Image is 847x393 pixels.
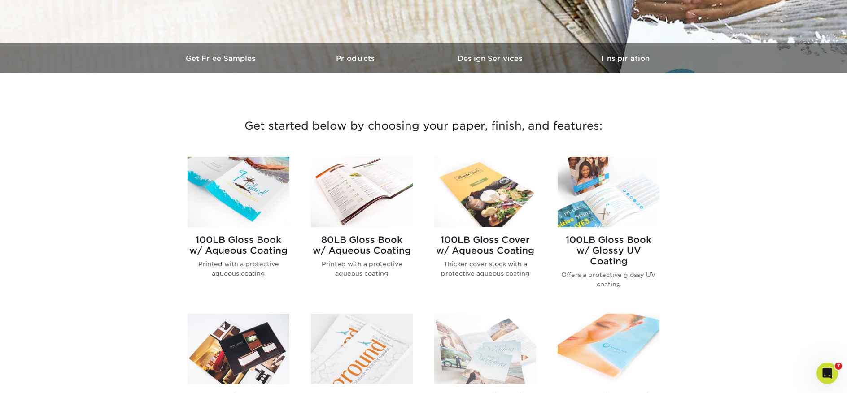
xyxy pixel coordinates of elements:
h2: 100LB Gloss Book w/ Aqueous Coating [188,234,289,256]
a: Products [289,43,423,73]
img: 80LB Gloss Book<br/>w/ Aqueous Coating Brochures & Flyers [311,157,413,227]
a: Get Free Samples [154,43,289,73]
h3: Design Services [423,54,558,63]
h3: Products [289,54,423,63]
img: 100LB Gloss Cover<br/>w/ Aqueous Coating Brochures & Flyers [434,157,536,227]
a: 100LB Gloss Book<br/>w/ Aqueous Coating Brochures & Flyers 100LB Gloss Bookw/ Aqueous Coating Pri... [188,157,289,303]
img: 100LB Gloss Book<br/>w/ Aqueous Coating Brochures & Flyers [188,157,289,227]
img: 100LB Gloss Book<br/>w/ Satin Coating Brochures & Flyers [558,314,659,384]
h3: Get Free Samples [154,54,289,63]
span: 7 [835,363,842,370]
h2: 80LB Gloss Book w/ Aqueous Coating [311,234,413,256]
a: Design Services [423,43,558,73]
img: 100LB Gloss Book<br/>w/ Glossy UV Coating Brochures & Flyers [558,157,659,227]
p: Thicker cover stock with a protective aqueous coating [434,259,536,278]
a: Inspiration [558,43,693,73]
a: 80LB Gloss Book<br/>w/ Aqueous Coating Brochures & Flyers 80LB Gloss Bookw/ Aqueous Coating Print... [311,157,413,303]
h3: Get started below by choosing your paper, finish, and features: [161,106,686,146]
h2: 100LB Gloss Cover w/ Aqueous Coating [434,234,536,256]
p: Printed with a protective aqueous coating [311,259,413,278]
a: 100LB Gloss Book<br/>w/ Glossy UV Coating Brochures & Flyers 100LB Gloss Bookw/ Glossy UV Coating... [558,157,659,303]
h3: Inspiration [558,54,693,63]
img: 70LB Text<br/>Premium Uncoated Brochures & Flyers [311,314,413,384]
img: 100LB Gloss Cover<br/>w/ Satin Coating Brochures & Flyers [188,314,289,384]
iframe: Intercom live chat [816,363,838,384]
h2: 100LB Gloss Book w/ Glossy UV Coating [558,234,659,267]
a: 100LB Gloss Cover<br/>w/ Aqueous Coating Brochures & Flyers 100LB Gloss Coverw/ Aqueous Coating T... [434,157,536,303]
p: Printed with a protective aqueous coating [188,259,289,278]
p: Offers a protective glossy UV coating [558,270,659,289]
img: 100LB Dull Book<br/>w/ Satin Coating Brochures & Flyers [434,314,536,384]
